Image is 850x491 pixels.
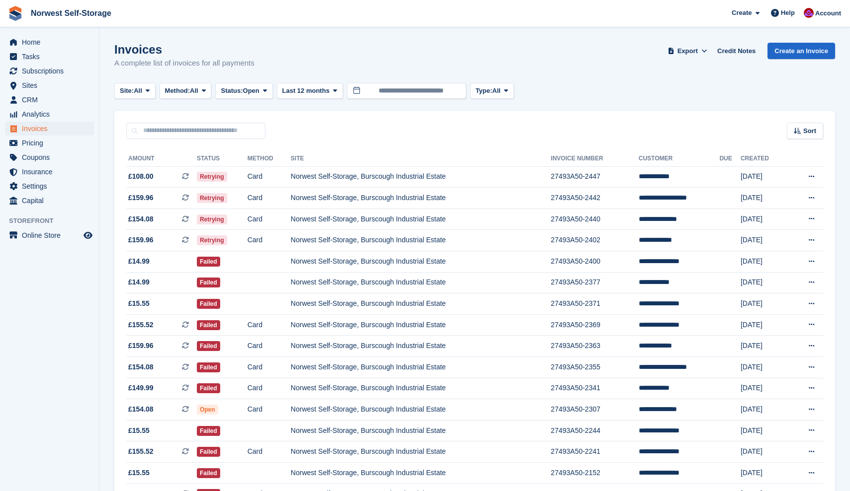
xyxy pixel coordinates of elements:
a: menu [5,107,94,121]
td: Card [248,357,291,378]
td: Card [248,230,291,251]
a: menu [5,122,94,136]
span: £159.96 [128,193,154,203]
td: 27493A50-2447 [551,166,639,188]
span: Type: [476,86,493,96]
td: Norwest Self-Storage, Burscough Industrial Estate [291,251,551,273]
td: Card [248,188,291,209]
span: Export [678,46,698,56]
span: Failed [197,362,220,372]
a: menu [5,228,94,242]
span: Coupons [22,150,82,164]
td: [DATE] [741,293,788,315]
a: menu [5,194,94,208]
span: CRM [22,93,82,107]
td: [DATE] [741,209,788,230]
td: [DATE] [741,463,788,484]
span: £15.55 [128,425,150,436]
button: Method: All [160,83,212,99]
p: A complete list of invoices for all payments [114,58,255,69]
td: Norwest Self-Storage, Burscough Industrial Estate [291,230,551,251]
span: Home [22,35,82,49]
span: Tasks [22,50,82,64]
th: Invoice Number [551,151,639,167]
span: £14.99 [128,277,150,287]
span: Retrying [197,235,227,245]
a: Preview store [82,229,94,241]
a: menu [5,179,94,193]
td: Card [248,166,291,188]
td: Norwest Self-Storage, Burscough Industrial Estate [291,209,551,230]
td: 27493A50-2371 [551,293,639,315]
span: Help [781,8,795,18]
span: £159.96 [128,235,154,245]
span: Failed [197,383,220,393]
span: Insurance [22,165,82,179]
a: menu [5,165,94,179]
span: Last 12 months [282,86,330,96]
a: Norwest Self-Storage [27,5,115,21]
span: Failed [197,257,220,267]
span: Invoices [22,122,82,136]
span: £154.08 [128,404,154,415]
a: menu [5,93,94,107]
td: Norwest Self-Storage, Burscough Industrial Estate [291,314,551,336]
td: Norwest Self-Storage, Burscough Industrial Estate [291,166,551,188]
td: Card [248,441,291,463]
span: £108.00 [128,171,154,182]
td: Norwest Self-Storage, Burscough Industrial Estate [291,399,551,421]
td: Norwest Self-Storage, Burscough Industrial Estate [291,293,551,315]
a: menu [5,35,94,49]
td: 27493A50-2307 [551,399,639,421]
span: Method: [165,86,190,96]
td: [DATE] [741,166,788,188]
td: Norwest Self-Storage, Burscough Industrial Estate [291,272,551,293]
td: Card [248,209,291,230]
td: Card [248,314,291,336]
td: Norwest Self-Storage, Burscough Industrial Estate [291,420,551,441]
span: Failed [197,426,220,436]
td: [DATE] [741,188,788,209]
span: Retrying [197,214,227,224]
td: Norwest Self-Storage, Burscough Industrial Estate [291,441,551,463]
img: Daniel Grensinger [804,8,814,18]
a: menu [5,150,94,164]
button: Status: Open [215,83,272,99]
span: Site: [120,86,134,96]
span: Status: [221,86,243,96]
span: Sort [803,126,816,136]
td: [DATE] [741,251,788,273]
span: £15.55 [128,298,150,309]
th: Customer [639,151,720,167]
span: Sites [22,78,82,92]
td: Norwest Self-Storage, Burscough Industrial Estate [291,463,551,484]
td: [DATE] [741,378,788,399]
td: Card [248,378,291,399]
span: Account [815,8,841,18]
td: Norwest Self-Storage, Burscough Industrial Estate [291,336,551,357]
th: Created [741,151,788,167]
span: £155.52 [128,320,154,330]
td: 27493A50-2440 [551,209,639,230]
span: Open [243,86,259,96]
button: Site: All [114,83,156,99]
th: Site [291,151,551,167]
span: Retrying [197,193,227,203]
td: [DATE] [741,420,788,441]
span: Capital [22,194,82,208]
td: 27493A50-2152 [551,463,639,484]
span: Failed [197,447,220,457]
a: Credit Notes [713,43,760,59]
span: All [492,86,501,96]
span: Open [197,405,218,415]
span: All [190,86,198,96]
td: 27493A50-2402 [551,230,639,251]
button: Type: All [470,83,514,99]
td: [DATE] [741,357,788,378]
td: 27493A50-2244 [551,420,639,441]
span: Failed [197,320,220,330]
td: 27493A50-2341 [551,378,639,399]
a: menu [5,136,94,150]
span: Failed [197,278,220,287]
span: Settings [22,179,82,193]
